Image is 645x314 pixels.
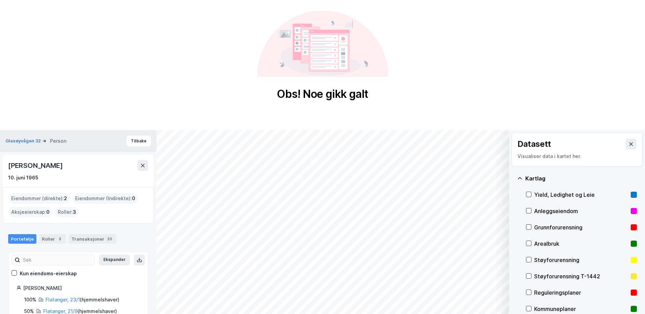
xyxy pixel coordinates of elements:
[9,207,52,217] div: Aksjeeierskap :
[534,305,628,313] div: Kommuneplaner
[8,174,38,182] div: 10. juni 1965
[46,208,50,216] span: 0
[611,281,645,314] iframe: Chat Widget
[525,174,637,182] div: Kartlag
[55,207,79,217] div: Roller :
[9,193,70,204] div: Eiendommer (direkte) :
[534,191,628,199] div: Yield, Ledighet og Leie
[534,272,628,280] div: Støyforurensning T-1442
[69,234,116,244] div: Transaksjoner
[64,194,67,203] span: 2
[43,308,78,314] a: Flatanger, 21/9
[8,160,64,171] div: [PERSON_NAME]
[611,281,645,314] div: Kontrollprogram for chat
[73,208,76,216] span: 3
[534,289,628,297] div: Reguleringsplaner
[5,138,42,144] button: Glasøyvågen 32
[46,296,119,304] div: ( hjemmelshaver )
[534,256,628,264] div: Støyforurensning
[23,284,140,292] div: [PERSON_NAME]
[39,234,66,244] div: Roller
[534,207,628,215] div: Anleggseiendom
[56,235,63,242] div: 3
[99,255,130,265] button: Ekspander
[50,137,66,145] div: Person
[277,87,368,101] div: Obs! Noe gikk galt
[8,234,36,244] div: Portefølje
[20,269,77,278] div: Kun eiendoms-eierskap
[24,296,36,304] div: 100%
[534,223,628,231] div: Grunnforurensning
[126,136,151,146] button: Tilbake
[132,194,135,203] span: 0
[20,255,95,265] input: Søk
[517,152,636,160] div: Visualiser data i kartet her.
[106,235,114,242] div: 20
[534,240,628,248] div: Arealbruk
[517,139,551,150] div: Datasett
[46,297,80,302] a: Flatanger, 23/1
[72,193,138,204] div: Eiendommer (Indirekte) :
